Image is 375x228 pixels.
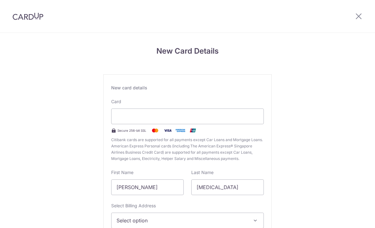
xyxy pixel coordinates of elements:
[191,169,214,176] label: Last Name
[13,13,43,20] img: CardUp
[117,217,247,224] span: Select option
[187,127,199,134] img: .alt.unionpay
[111,203,156,209] label: Select Billing Address
[111,179,184,195] input: Cardholder First Name
[111,137,264,162] span: Citibank cards are supported for all payments except Car Loans and Mortgage Loans. American Expre...
[111,169,133,176] label: First Name
[111,85,264,91] div: New card details
[111,98,121,105] label: Card
[174,127,187,134] img: .alt.amex
[103,45,272,57] h4: New Card Details
[191,179,264,195] input: Cardholder Last Name
[117,113,258,120] iframe: Secure card payment input frame
[149,127,161,134] img: Mastercard
[161,127,174,134] img: Visa
[117,128,146,133] span: Secure 256-bit SSL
